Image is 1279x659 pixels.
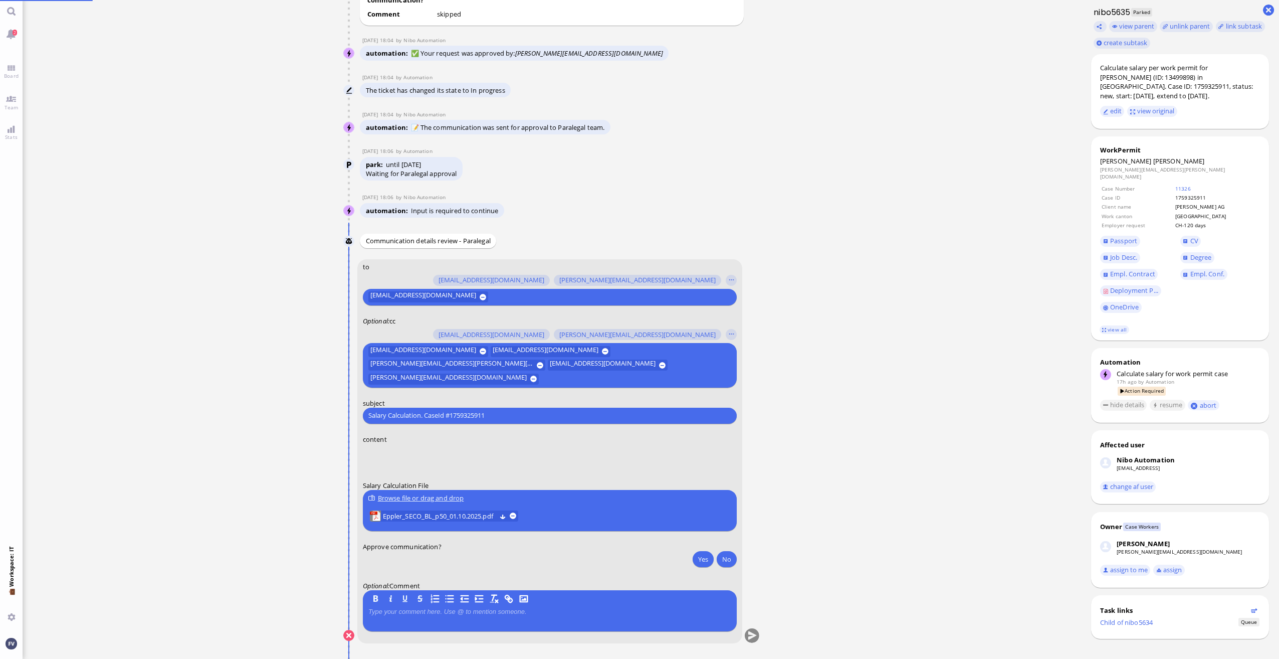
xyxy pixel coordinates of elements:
[1138,378,1144,385] span: by
[396,37,404,44] span: by
[368,346,488,357] button: [EMAIL_ADDRESS][DOMAIN_NAME]
[1100,522,1123,531] div: Owner
[1094,21,1107,32] button: Copy ticket nibo5635 link to clipboard
[396,74,404,81] span: by
[1123,523,1161,531] span: Case Workers
[389,316,395,325] span: cc
[370,511,518,522] lob-view: Eppler_SECO_BL_p50_01.10.2025.pdf
[1150,400,1185,411] button: resume
[6,638,17,649] img: You
[1100,541,1111,552] img: Anusha Thakur
[368,360,545,371] button: [PERSON_NAME][EMAIL_ADDRESS][PERSON_NAME][DOMAIN_NAME]
[403,111,446,118] span: automation@nibo.ai
[548,360,668,371] button: [EMAIL_ADDRESS][DOMAIN_NAME]
[13,30,17,36] span: 2
[363,435,387,444] span: content
[385,593,396,604] button: I
[1117,548,1242,555] a: [PERSON_NAME][EMAIL_ADDRESS][DOMAIN_NAME]
[1100,440,1145,449] div: Affected user
[1091,7,1131,18] h1: nibo5635
[1180,236,1201,247] a: CV
[1100,145,1260,154] div: WorkPermit
[363,542,442,551] span: Approve communication?
[1160,21,1213,32] button: unlink parent
[1101,221,1174,229] td: Employer request
[386,160,400,169] span: until
[1180,269,1227,280] a: Empl. Conf.
[370,346,476,357] span: [EMAIL_ADDRESS][DOMAIN_NAME]
[693,551,714,567] button: Yes
[1175,185,1191,192] a: 11326
[493,346,598,357] span: [EMAIL_ADDRESS][DOMAIN_NAME]
[368,291,488,302] button: [EMAIL_ADDRESS][DOMAIN_NAME]
[363,316,388,325] span: Optional
[500,513,506,519] button: Download Eppler_SECO_BL_p50_01.10.2025.pdf
[439,276,544,284] span: [EMAIL_ADDRESS][DOMAIN_NAME]
[1190,269,1224,278] span: Empl. Conf.
[363,316,389,325] em: :
[403,37,446,44] span: automation@nibo.ai
[411,123,605,132] span: 📝 The communication was sent for approval to Paralegal team.
[2,72,21,79] span: Board
[2,104,21,111] span: Team
[1100,606,1248,615] div: Task links
[1110,253,1137,262] span: Job Desc.
[1109,21,1157,32] button: view parent
[1251,607,1257,614] button: Show flow diagram
[1190,236,1198,245] span: CV
[1101,185,1174,193] td: Case Number
[1100,302,1142,313] a: OneDrive
[1101,203,1174,211] td: Client name
[1146,378,1174,385] span: automation@bluelakelegal.com
[414,593,425,604] button: S
[437,10,461,19] span: skipped
[1153,565,1185,576] button: assign
[559,331,716,339] span: [PERSON_NAME][EMAIL_ADDRESS][DOMAIN_NAME]
[370,374,527,385] span: [PERSON_NAME][EMAIL_ADDRESS][DOMAIN_NAME]
[1226,22,1262,31] span: link subtask
[1175,203,1259,211] td: [PERSON_NAME] AG
[396,111,404,118] span: by
[1117,369,1260,378] div: Calculate salary for work permit case
[366,86,505,95] span: The ticket has changed its state to In progress
[1216,21,1265,32] task-group-action-menu: link subtask
[1117,464,1160,471] a: [EMAIL_ADDRESS]
[403,147,432,154] span: automation@bluelakelegal.com
[366,123,411,132] span: automation
[1100,252,1140,263] a: Job Desc.
[1175,221,1259,229] td: CH-120 days
[370,511,381,522] img: Eppler_SECO_BL_p50_01.10.2025.pdf
[363,481,429,490] span: Salary Calculation File
[396,194,404,201] span: by
[433,329,550,340] button: [EMAIL_ADDRESS][DOMAIN_NAME]
[1153,156,1205,166] span: [PERSON_NAME]
[439,331,544,339] span: [EMAIL_ADDRESS][DOMAIN_NAME]
[1188,400,1219,411] button: abort
[396,147,404,154] span: by
[554,329,721,340] button: [PERSON_NAME][EMAIL_ADDRESS][DOMAIN_NAME]
[383,511,496,522] a: View Eppler_SECO_BL_p50_01.10.2025.pdf
[366,160,386,169] span: park
[559,276,716,284] span: [PERSON_NAME][EMAIL_ADDRESS][DOMAIN_NAME]
[370,593,381,604] button: B
[491,346,611,357] button: [EMAIL_ADDRESS][DOMAIN_NAME]
[362,147,396,154] span: [DATE] 18:06
[366,206,411,215] span: automation
[344,122,355,133] img: Nibo Automation
[403,194,446,201] span: automation@nibo.ai
[1117,539,1170,548] div: [PERSON_NAME]
[344,159,355,171] img: Automation
[1117,455,1175,464] div: Nibo Automation
[367,9,436,22] td: Comment
[510,513,516,519] button: remove
[1175,194,1259,202] td: 1759325911
[366,49,411,58] span: automation
[363,581,389,590] em: :
[1190,253,1212,262] span: Degree
[363,399,385,408] span: subject
[554,275,721,286] button: [PERSON_NAME][EMAIL_ADDRESS][DOMAIN_NAME]
[343,630,354,641] button: Cancel
[1100,457,1111,468] img: Nibo Automation
[370,291,476,302] span: [EMAIL_ADDRESS][DOMAIN_NAME]
[433,275,550,286] button: [EMAIL_ADDRESS][DOMAIN_NAME]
